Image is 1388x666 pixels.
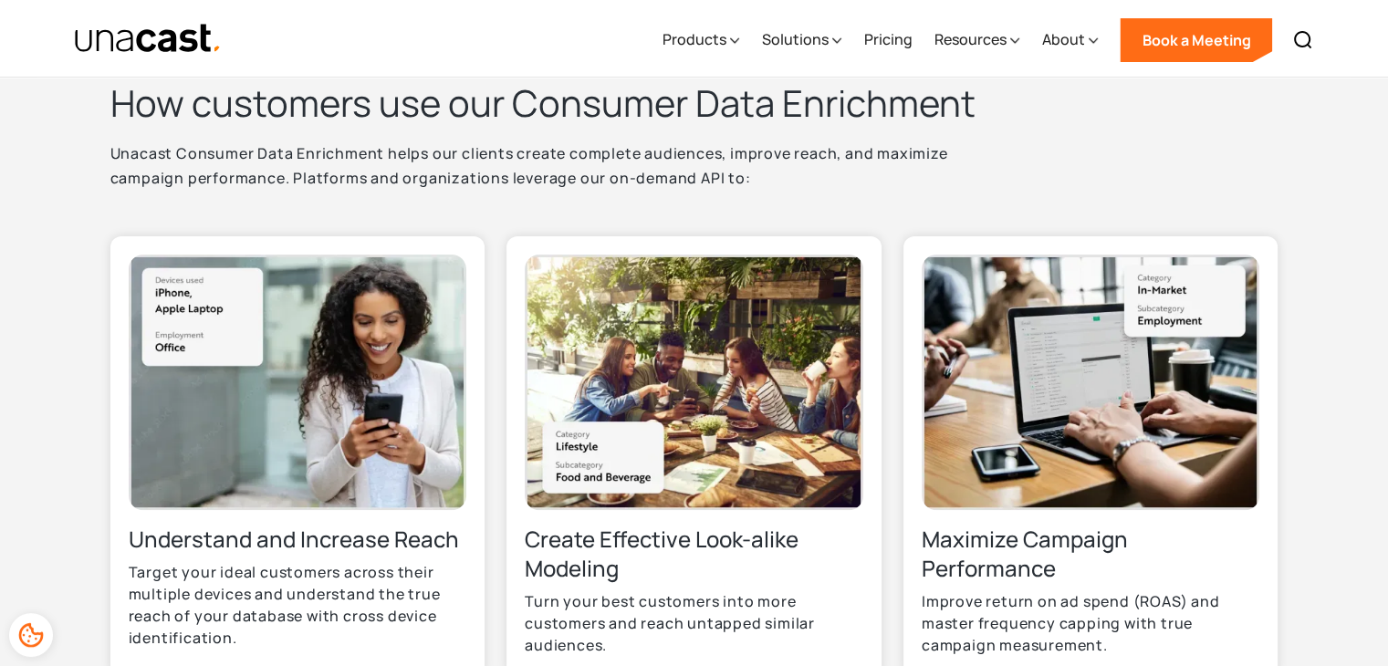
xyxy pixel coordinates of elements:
p: Turn your best customers into more customers and reach untapped similar audiences. [525,590,863,656]
h2: How customers use our Consumer Data Enrichment [110,79,1023,127]
img: Search icon [1292,29,1314,51]
div: Cookie Preferences [9,613,53,657]
img: A laptop screen organizing files described as in-market with a subcategory of employment [922,255,1260,510]
a: Book a Meeting [1120,18,1272,62]
div: Resources [934,3,1019,78]
div: About [1041,3,1098,78]
div: About [1041,28,1084,50]
img: A group of friends smiling and pointing at something on a phone screen while dining at an outdoor... [525,255,863,510]
div: Solutions [761,28,828,50]
img: Photo of a woman looking happy at her cell phone. Devices used apple iPhone and laptop. employmen... [129,255,467,510]
div: Products [662,28,725,50]
a: Pricing [863,3,912,78]
p: Target your ideal customers across their multiple devices and understand the true reach of your d... [129,561,467,649]
p: Improve return on ad spend (ROAS) and master frequency capping with true campaign measurement. [922,590,1260,656]
h3: Understand and Increase Reach [129,525,467,554]
div: Products [662,3,739,78]
h3: Create Effective Look-alike Modeling [525,525,863,583]
img: Unacast text logo [74,23,223,55]
p: Unacast Consumer Data Enrichment helps our clients create complete audiences, improve reach, and ... [110,141,1023,214]
div: Resources [934,28,1006,50]
div: Solutions [761,3,841,78]
a: home [74,23,223,55]
h3: Maximize Campaign Performance [922,525,1260,583]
